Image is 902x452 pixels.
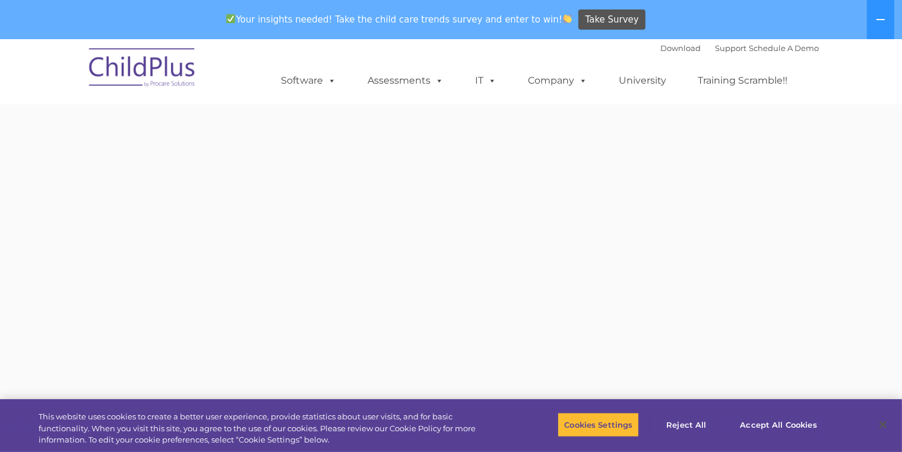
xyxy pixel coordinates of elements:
[558,412,639,437] button: Cookies Settings
[517,69,600,93] a: Company
[226,14,235,23] img: ✅
[221,8,577,31] span: Your insights needed! Take the child care trends survey and enter to win!
[661,43,701,53] a: Download
[749,43,819,53] a: Schedule A Demo
[686,69,800,93] a: Training Scramble!!
[733,412,823,437] button: Accept All Cookies
[578,9,645,30] a: Take Survey
[607,69,679,93] a: University
[661,43,819,53] font: |
[39,411,496,446] div: This website uses cookies to create a better user experience, provide statistics about user visit...
[563,14,572,23] img: 👏
[356,69,456,93] a: Assessments
[716,43,747,53] a: Support
[270,69,349,93] a: Software
[585,9,639,30] span: Take Survey
[464,69,509,93] a: IT
[83,40,202,99] img: ChildPlus by Procare Solutions
[870,412,896,438] button: Close
[649,412,723,437] button: Reject All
